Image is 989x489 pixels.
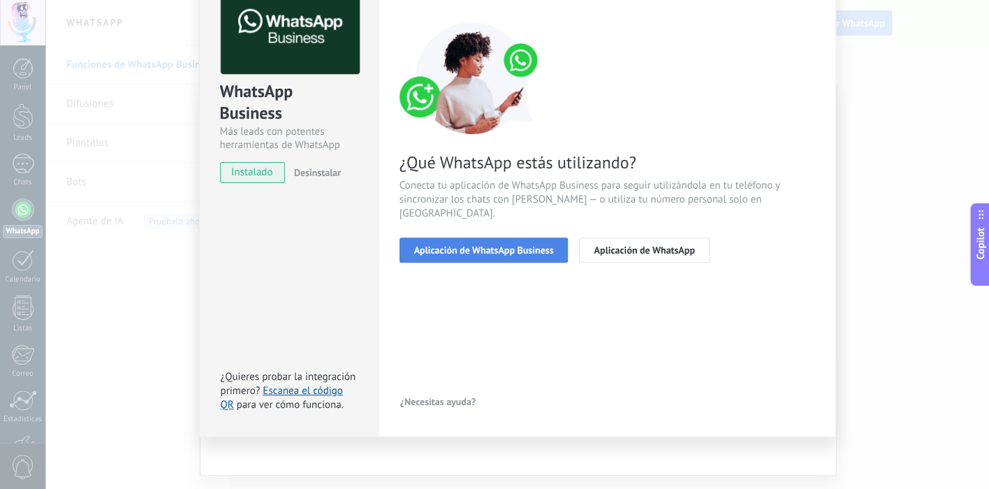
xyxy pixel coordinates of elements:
span: ¿Qué WhatsApp estás utilizando? [400,152,814,173]
span: Conecta tu aplicación de WhatsApp Business para seguir utilizándola en tu teléfono y sincronizar ... [400,179,814,221]
a: Escanea el código QR [221,384,343,411]
div: WhatsApp Business [220,80,358,125]
span: Aplicación de WhatsApp Business [414,245,554,255]
button: Aplicación de WhatsApp [579,238,709,263]
span: ¿Necesitas ayuda? [400,397,476,407]
img: connect number [400,22,546,134]
span: para ver cómo funciona. [237,398,344,411]
span: ¿Quieres probar la integración primero? [221,370,356,397]
span: Copilot [974,228,988,260]
div: Más leads con potentes herramientas de WhatsApp [220,125,358,152]
span: Aplicación de WhatsApp [594,245,694,255]
span: instalado [221,162,284,183]
button: ¿Necesitas ayuda? [400,391,477,412]
button: Desinstalar [288,162,341,183]
span: Desinstalar [294,166,341,179]
button: Aplicación de WhatsApp Business [400,238,569,263]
